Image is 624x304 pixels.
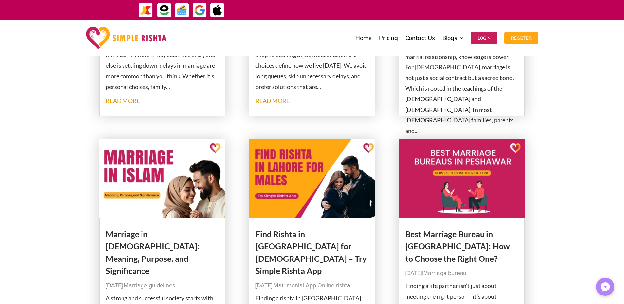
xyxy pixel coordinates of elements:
[255,28,369,92] p: In every matter of life, we want to do things the smart Way. From ordering groceries with a tap t...
[423,270,466,276] a: Marriage bureau
[504,32,538,44] button: Register
[124,283,175,289] a: Marriage guidelines
[599,280,612,294] img: Messenger
[192,3,207,18] img: GooglePay-icon
[442,22,464,54] a: Blogs
[255,97,290,104] a: read more
[210,3,225,18] img: ApplePay-icon
[399,139,525,218] img: Best Marriage Bureau in Peshawar: How to Choose the Right One?
[106,28,219,92] p: In a world full of shaadi invites and mehndi dances, it’s totally okay to wonder — when’s it my t...
[255,229,367,276] a: Find Rishta in [GEOGRAPHIC_DATA] for [DEMOGRAPHIC_DATA] – Try Simple Rishta App
[106,97,140,104] a: read more
[379,22,398,54] a: Pricing
[471,22,497,54] a: Login
[249,139,375,218] img: Find Rishta in Lahore for Male – Try Simple Rishta App
[106,283,123,289] span: [DATE]
[175,3,189,18] img: Credit Cards
[355,22,372,54] a: Home
[106,229,199,276] a: Marriage in [DEMOGRAPHIC_DATA]: Meaning, Purpose, and Significance
[106,280,219,291] p: |
[471,32,497,44] button: Login
[504,22,538,54] a: Register
[138,3,153,18] img: JazzCash-icon
[405,41,519,136] p: When it comes to building a successful marital relationship, knowledge is power. For [DEMOGRAPHIC...
[255,283,272,289] span: [DATE]
[405,270,422,276] span: [DATE]
[405,268,519,278] p: |
[405,229,510,263] a: Best Marriage Bureau in [GEOGRAPHIC_DATA]: How to Choose the Right One?
[405,22,435,54] a: Contact Us
[274,283,316,289] a: Matrimonial App
[99,139,226,218] img: Marriage in Islam: Meaning, Purpose, and Significance
[317,283,350,289] a: Online rishta
[157,3,172,18] img: EasyPaisa-icon
[255,280,369,291] p: | ,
